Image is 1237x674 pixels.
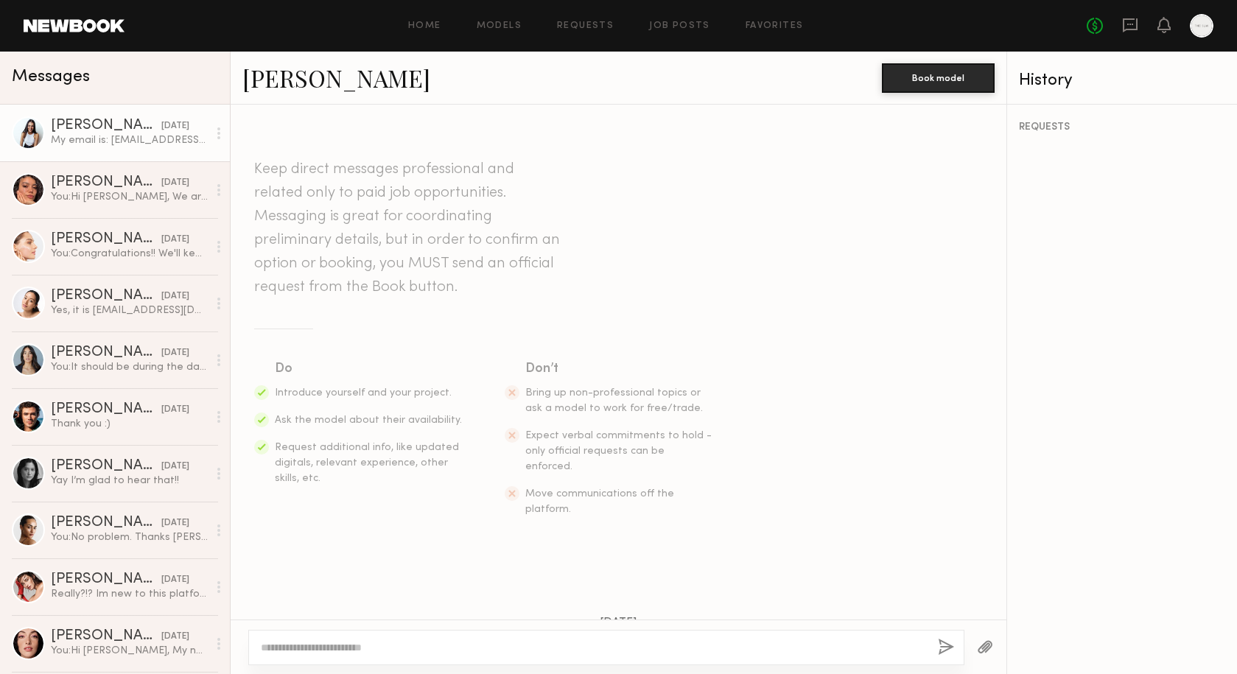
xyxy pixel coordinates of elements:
a: Job Posts [649,21,710,31]
div: My email is: [EMAIL_ADDRESS][DOMAIN_NAME] [51,133,208,147]
a: Models [477,21,522,31]
div: [PERSON_NAME] [51,119,161,133]
div: History [1019,72,1225,89]
div: [PERSON_NAME] [51,629,161,644]
div: You: Hi [PERSON_NAME], My name is [PERSON_NAME], and I'm the Creative Director at "The Sum". We a... [51,644,208,658]
span: Ask the model about their availability. [275,415,462,425]
span: Bring up non-professional topics or ask a model to work for free/trade. [525,388,703,413]
div: [PERSON_NAME] [51,345,161,360]
span: Expect verbal commitments to hold - only official requests can be enforced. [525,431,712,471]
header: Keep direct messages professional and related only to paid job opportunities. Messaging is great ... [254,158,564,299]
div: Yes, it is [EMAIL_ADDRESS][DOMAIN_NAME] [51,303,208,317]
a: Favorites [746,21,804,31]
div: Thank you :) [51,417,208,431]
div: [PERSON_NAME] [51,572,161,587]
div: [DATE] [161,289,189,303]
span: [DATE] [600,617,637,630]
div: [PERSON_NAME] [51,289,161,303]
div: [DATE] [161,516,189,530]
div: [PERSON_NAME] [51,516,161,530]
div: You: No problem. Thanks [PERSON_NAME]. [51,530,208,544]
div: Don’t [525,359,714,379]
div: [DATE] [161,460,189,474]
div: Do [275,359,463,379]
a: Requests [557,21,614,31]
div: [PERSON_NAME] [51,402,161,417]
span: Request additional info, like updated digitals, relevant experience, other skills, etc. [275,443,459,483]
button: Book model [882,63,995,93]
span: Messages [12,69,90,85]
div: [DATE] [161,176,189,190]
div: [DATE] [161,630,189,644]
div: [DATE] [161,403,189,417]
div: [DATE] [161,119,189,133]
div: [DATE] [161,233,189,247]
div: You: Hi [PERSON_NAME], We are looking to do some shorts videos for the fall season in [GEOGRAPHIC... [51,190,208,204]
div: Really?!? Im new to this platform… I have no idea where this rate is, I will try to find it! Than... [51,587,208,601]
a: [PERSON_NAME] [242,62,430,94]
span: Introduce yourself and your project. [275,388,452,398]
div: [PERSON_NAME] [51,232,161,247]
div: [DATE] [161,573,189,587]
a: Book model [882,71,995,83]
div: [PERSON_NAME] [51,175,161,190]
div: [DATE] [161,346,189,360]
div: You: It should be during the day for about 6 hours. Do you have an email I can send you info to? [51,360,208,374]
a: Home [408,21,441,31]
div: [PERSON_NAME] [51,459,161,474]
div: Yay I’m glad to hear that!! [51,474,208,488]
div: REQUESTS [1019,122,1225,133]
div: You: Congratulations!! We'll keep you in mind for next year :) [51,247,208,261]
span: Move communications off the platform. [525,489,674,514]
